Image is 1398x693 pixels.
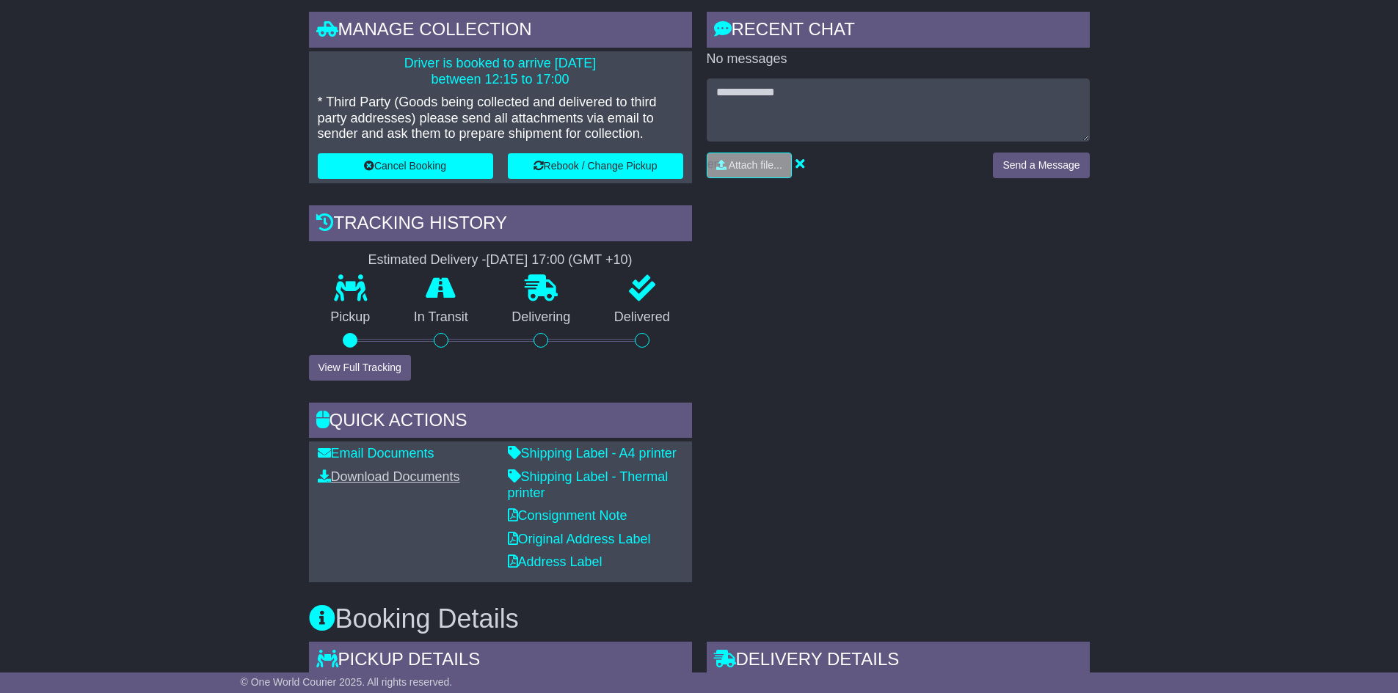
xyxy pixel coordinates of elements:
a: Shipping Label - Thermal printer [508,469,669,500]
div: Pickup Details [309,642,692,681]
a: Address Label [508,554,602,569]
a: Email Documents [318,446,434,461]
div: RECENT CHAT [707,12,1090,51]
p: In Transit [392,309,490,326]
p: * Third Party (Goods being collected and delivered to third party addresses) please send all atta... [318,95,683,142]
a: Download Documents [318,469,460,484]
div: Tracking history [309,205,692,245]
p: Delivered [592,309,692,326]
div: Quick Actions [309,403,692,442]
div: Manage collection [309,12,692,51]
p: No messages [707,51,1090,67]
p: Delivering [490,309,593,326]
div: Estimated Delivery - [309,252,692,268]
a: Shipping Label - A4 printer [508,446,677,461]
div: [DATE] 17:00 (GMT +10) [487,252,633,268]
h3: Booking Details [309,604,1090,634]
span: © One World Courier 2025. All rights reserved. [241,676,453,688]
button: Rebook / Change Pickup [508,153,683,179]
p: Driver is booked to arrive [DATE] between 12:15 to 17:00 [318,56,683,87]
button: Send a Message [993,153,1089,178]
a: Consignment Note [508,508,627,523]
div: Delivery Details [707,642,1090,681]
p: Pickup [309,309,393,326]
a: Original Address Label [508,532,651,546]
button: Cancel Booking [318,153,493,179]
button: View Full Tracking [309,355,411,381]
